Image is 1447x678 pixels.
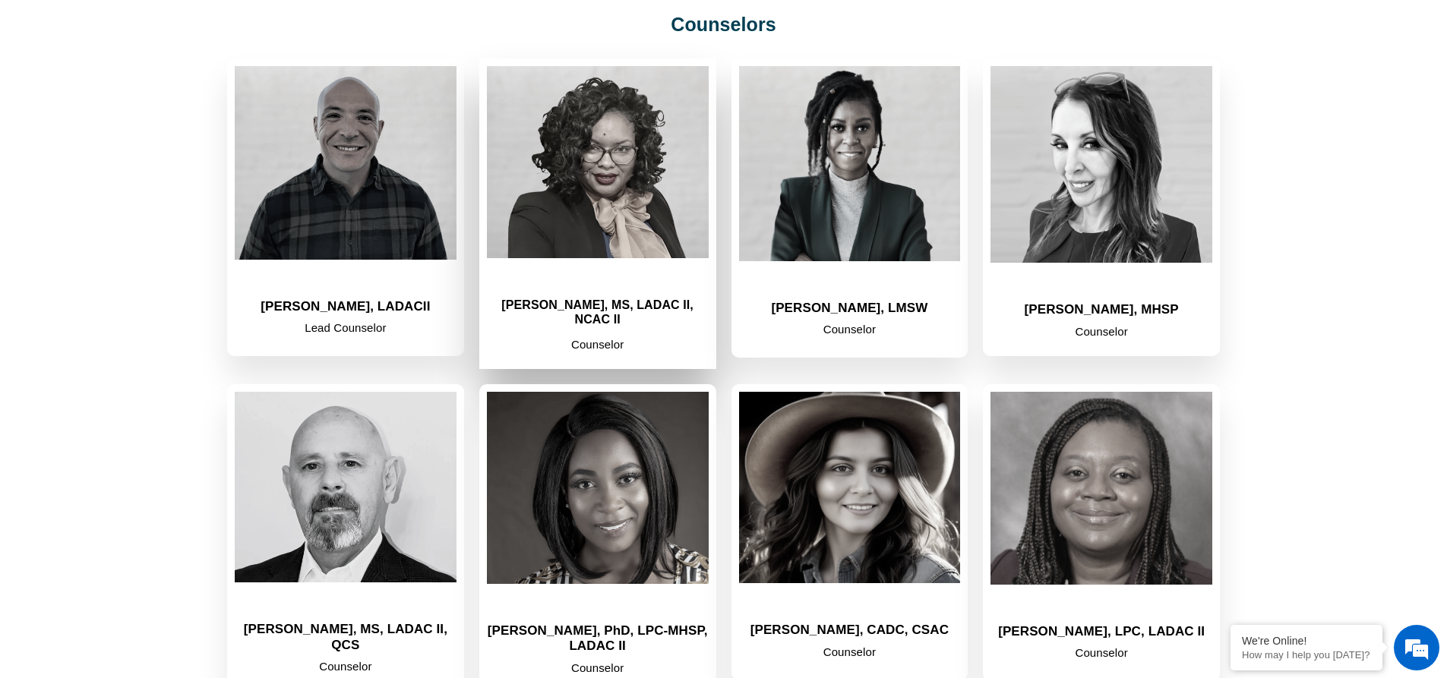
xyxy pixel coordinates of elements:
p: Lead Counselor [235,318,457,337]
textarea: Type your message and hit 'Enter' [8,415,289,468]
p: Counselor [487,335,709,354]
p: Counselor [990,322,1212,341]
h2: [PERSON_NAME], PhD, LPC-MHSP, LADAC II [487,623,709,654]
p: Counselor [990,643,1212,662]
img: ShaVonya-Stephens-LADAC-Counselor-National Addiction Specialists [487,66,709,258]
h2: [PERSON_NAME], LMSW [739,301,961,316]
h2: Counselors [333,13,1114,36]
p: Counselor [739,320,961,339]
p: Counselor [235,657,457,676]
img: Elizabeth Holman - Counselor of National Addiction Specialists [990,66,1212,263]
p: How may I help you today? [1242,649,1371,661]
h2: [PERSON_NAME], LADACII [235,299,457,314]
p: Counselor [487,658,709,677]
div: Navigation go back [17,78,39,101]
span: We're online! [88,191,210,345]
div: Chat with us now [102,80,278,99]
h2: [PERSON_NAME], MS, LADAC II, QCS [235,622,457,653]
h2: [PERSON_NAME], LPC, LADAC II [990,624,1212,639]
div: We're Online! [1242,635,1371,647]
img: Sherry_McMillan_Counselor-National Addiction Specialists Provider [739,66,961,260]
div: Minimize live chat window [249,8,286,44]
img: Will-Campbell-Counselor-National Addiction Specialists Provider 1 [235,66,457,259]
h2: [PERSON_NAME], MHSP [990,302,1212,317]
h2: [PERSON_NAME], CADC, CSAC [739,623,961,638]
h2: [PERSON_NAME], MS, LADAC II, NCAC II [487,298,709,326]
p: Counselor [739,642,961,661]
